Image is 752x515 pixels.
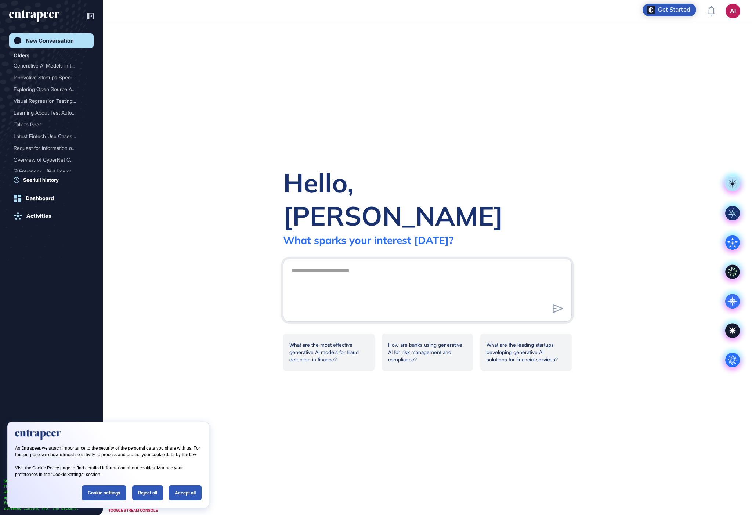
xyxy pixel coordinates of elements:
div: Exploring Open Source Alternatives to SAP PowerDesigner for Data Modeling [14,83,89,95]
a: Activities [9,209,94,223]
div: Innovative Startups Specializing in Data Modeling for Finance [14,72,89,83]
div: Latest Fintech Use Cases in Collaboration with Banks [14,130,89,142]
div: Exploring Open Source Alt... [14,83,83,95]
div: Request for Information on CyberNet AI [14,142,89,154]
a: Dashboard [9,191,94,206]
div: Talk to Peer [14,119,89,130]
div: New Conversation [26,37,74,44]
div: Open Get Started checklist [643,4,696,16]
div: Overview of CyberNet Companies [14,154,89,166]
a: See full history [14,176,94,184]
div: Activities [26,213,51,219]
div: What are the leading startups developing generative AI solutions for financial services? [480,334,572,371]
div: Request for Information o... [14,142,83,154]
div: Latest Fintech Use Cases ... [14,130,83,142]
a: New Conversation [9,33,94,48]
div: Entrapeer - [Bilt Rewards] Competitor Analysis Is Ready! [14,166,89,177]
div: What sparks your interest [DATE]? [283,234,453,246]
span: See full history [23,176,59,184]
div: TOGGLE STREAM CONSOLE [106,506,160,515]
div: How are banks using generative AI for risk management and compliance? [382,334,473,371]
div: Learning About Test Autom... [14,107,83,119]
div: Olders [14,51,29,60]
div: Generative AI Models in the Financial Sector [14,60,89,72]
img: launcher-image-alternative-text [647,6,655,14]
div: Learning About Test Automation Tools and Tradeblue [14,107,89,119]
div: entrapeer-logo [9,10,59,22]
button: AI [726,4,740,18]
div: Talk to Peer [14,119,83,130]
div: Innovative Startups Speci... [14,72,83,83]
div: Get Started [658,6,690,14]
div: Hello, [PERSON_NAME] [283,166,572,232]
div: What are the most effective generative AI models for fraud detection in finance? [283,334,375,371]
div: Entrapeer - [Bilt Rewards... [14,166,83,177]
div: Generative AI Models in t... [14,60,83,72]
div: Dashboard [26,195,54,202]
div: Visual Regression Testing... [14,95,83,107]
div: Visual Regression Testing Tools [14,95,89,107]
div: Overview of CyberNet Comp... [14,154,83,166]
